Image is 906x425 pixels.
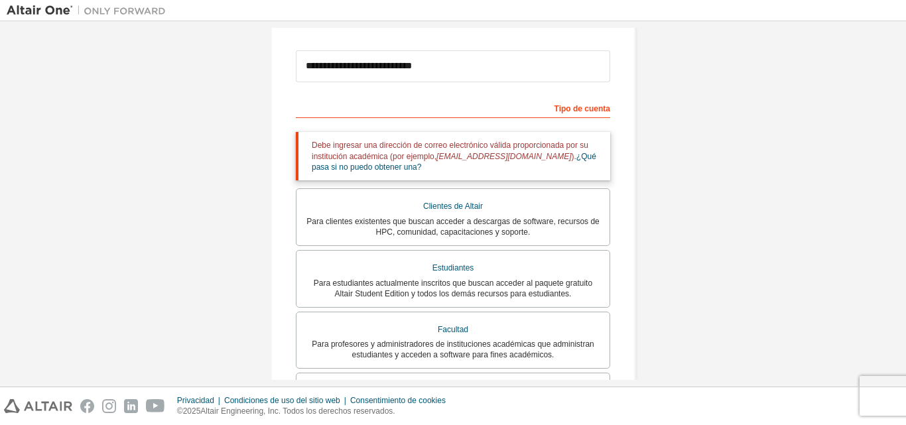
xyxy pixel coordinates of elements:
font: Para clientes existentes que buscan acceder a descargas de software, recursos de HPC, comunidad, ... [306,217,600,237]
a: ¿Qué pasa si no puedo obtener una? [312,152,596,172]
font: Tipo de cuenta [554,104,610,113]
font: Altair Engineering, Inc. Todos los derechos reservados. [200,406,395,416]
font: Estudiantes [432,263,474,273]
font: Consentimiento de cookies [350,396,446,405]
font: ). [571,152,576,161]
img: altair_logo.svg [4,399,72,413]
font: Para profesores y administradores de instituciones académicas que administran estudiantes y acced... [312,339,594,359]
img: facebook.svg [80,399,94,413]
font: © [177,406,183,416]
font: Para estudiantes actualmente inscritos que buscan acceder al paquete gratuito Altair Student Edit... [314,278,592,298]
font: [EMAIL_ADDRESS][DOMAIN_NAME] [436,152,571,161]
font: Clientes de Altair [423,202,483,211]
font: 2025 [183,406,201,416]
font: Condiciones de uso del sitio web [224,396,340,405]
font: Facultad [438,325,468,334]
font: Privacidad [177,396,214,405]
img: instagram.svg [102,399,116,413]
img: Altair Uno [7,4,172,17]
font: Debe ingresar una dirección de correo electrónico válida proporcionada por su institución académi... [312,141,588,160]
img: youtube.svg [146,399,165,413]
img: linkedin.svg [124,399,138,413]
